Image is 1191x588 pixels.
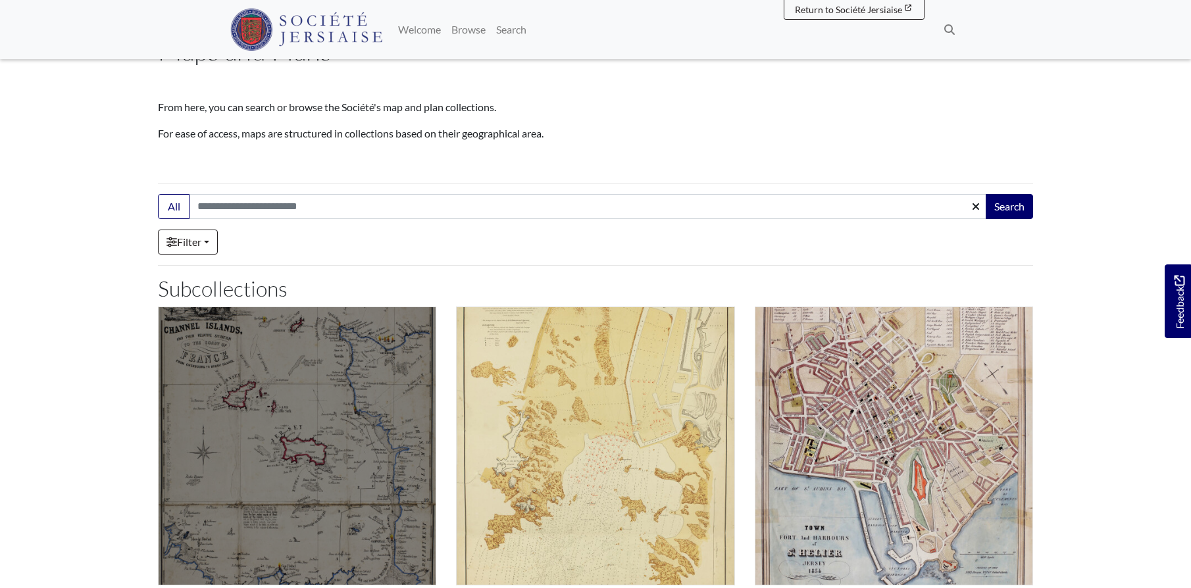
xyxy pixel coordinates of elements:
[491,16,532,43] a: Search
[158,99,1033,115] p: From here, you can search or browse the Société's map and plan collections.
[795,4,902,15] span: Return to Société Jersiaise
[1171,276,1187,329] span: Feedback
[456,306,734,585] img: Harbours
[189,194,987,219] input: Search this collection...
[158,276,1033,301] h2: Subcollections
[230,9,382,51] img: Société Jersiaise
[158,126,1033,141] p: For ease of access, maps are structured in collections based on their geographical area.
[755,306,1033,585] img: St Helier
[393,16,446,43] a: Welcome
[158,306,436,585] img: Channel Islands
[158,230,218,255] a: Filter
[158,194,190,219] button: All
[1165,264,1191,338] a: Would you like to provide feedback?
[986,194,1033,219] button: Search
[446,16,491,43] a: Browse
[230,5,382,54] a: Société Jersiaise logo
